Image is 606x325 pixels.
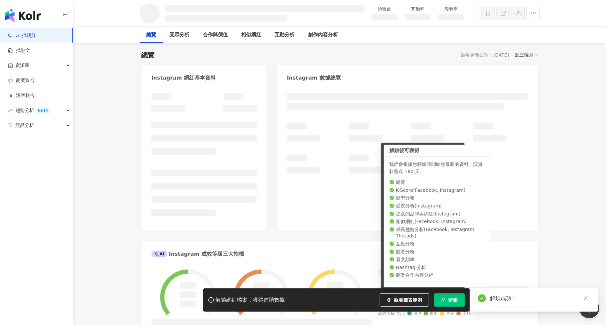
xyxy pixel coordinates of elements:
div: Instagram 數據總覽 [287,74,341,82]
span: 解鎖 [449,297,458,303]
li: 類型分布 [389,195,485,201]
span: 競品分析 [15,118,34,133]
li: 發文頻率 [389,256,485,263]
li: 觀看分析 [389,249,485,255]
div: 互動分析 [275,31,295,39]
li: 總覽 [389,179,485,186]
span: 不佳 [457,311,471,316]
span: 優秀 [408,311,422,316]
div: 追蹤數 [372,6,397,13]
li: Hashtag 分析 [389,264,485,271]
button: 解鎖 [434,293,465,307]
span: close [584,296,588,301]
div: 合作與價值 [203,31,228,39]
div: Instagram 成效等級三大指標 [151,250,244,258]
div: 解鎖網紅檔案，獲得進階數據 [216,297,285,304]
span: 普通 [440,311,455,316]
span: 趨勢分析 [15,103,51,118]
li: K-Score ( Facebook, Instagram ) [389,187,485,194]
span: rise [8,108,13,113]
div: 解鎖成功！ [490,294,590,302]
span: check-circle [478,294,486,302]
div: BETA [35,107,51,114]
div: 創作內容分析 [308,31,338,39]
a: 商案媒合 [8,77,35,84]
span: 良好 [424,311,439,316]
img: logo [5,9,41,22]
div: Instagram 網紅基本資料 [151,74,216,82]
div: 我們會根據您解鎖時間給您最新的資料，該資料留存 180 天。 [389,161,485,175]
div: 解鎖後可獲得 [384,145,491,157]
div: AI [151,251,167,257]
span: 資源庫 [15,58,29,73]
div: 觀看率 [439,6,464,13]
div: 總覽 [141,50,155,60]
button: 觀看圖表範例 [380,293,429,307]
div: 總覽 [146,31,156,39]
li: 提及的品牌與網紅 ( Instagram ) [389,211,485,217]
li: 商業合作內容分析 [389,272,485,279]
a: searchAI 找網紅 [8,32,36,39]
div: 互動率 [405,6,431,13]
li: 成長趨勢分析 ( Facebook, Instagram, Threads ) [389,226,485,239]
div: 成效等級 ： [378,311,528,316]
li: 相似網紅 ( Facebook, Instagram ) [389,218,485,225]
li: 互動分析 [389,241,485,247]
a: 洞察報告 [8,92,35,99]
a: 找貼文 [8,47,30,54]
div: 相似網紅 [241,31,261,39]
div: 近三個月 [515,51,538,59]
span: 觀看圖表範例 [394,297,422,303]
li: 受眾分析 ( Instagram ) [389,203,485,209]
span: lock [441,298,446,302]
div: 受眾分析 [170,31,190,39]
div: 最後更新日期：[DATE] [461,52,509,58]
